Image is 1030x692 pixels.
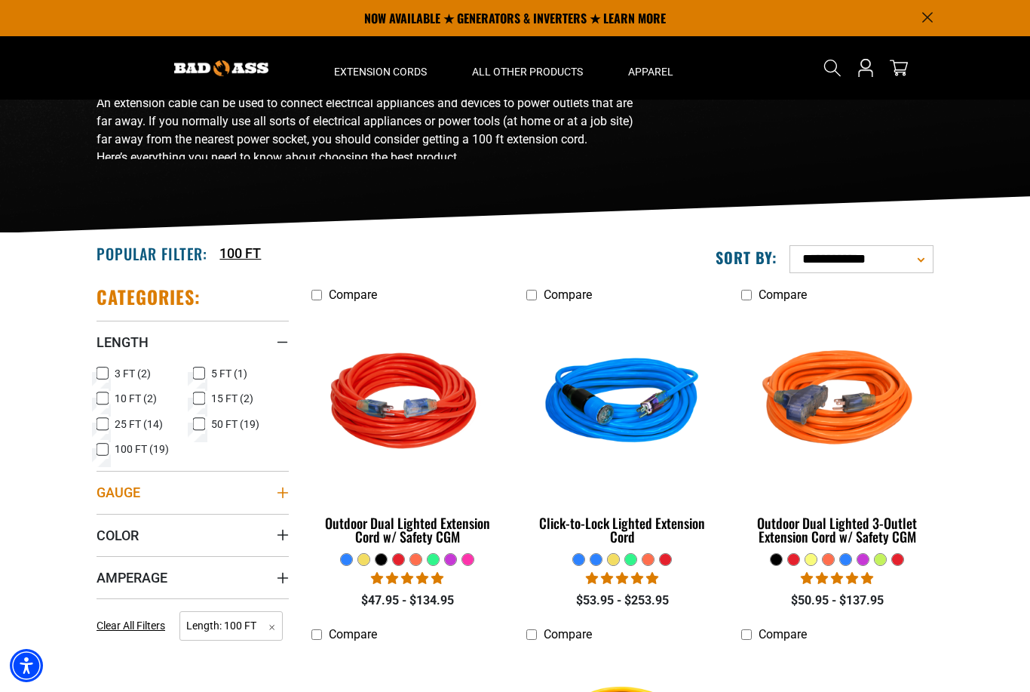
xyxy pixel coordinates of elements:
[179,611,283,641] span: Length: 100 FT
[311,36,449,100] summary: Extension Cords
[211,393,253,404] span: 15 FT (2)
[211,368,247,379] span: 5 FT (1)
[313,317,503,491] img: Red
[97,569,167,586] span: Amperage
[741,592,933,610] div: $50.95 - $137.95
[820,56,845,80] summary: Search
[97,527,139,544] span: Color
[219,243,261,263] a: 100 FT
[115,368,151,379] span: 3 FT (2)
[179,618,283,632] a: Length: 100 FT
[586,571,658,586] span: 4.87 stars
[174,60,268,76] img: Bad Ass Extension Cords
[97,285,201,309] h2: Categories:
[741,309,933,552] a: orange Outdoor Dual Lighted 3-Outlet Extension Cord w/ Safety CGM
[97,244,207,263] h2: Popular Filter:
[97,334,149,351] span: Length
[526,309,719,552] a: blue Click-to-Lock Lighted Extension Cord
[854,36,878,100] a: Open this option
[628,65,673,78] span: Apparel
[97,620,165,632] span: Clear All Filters
[449,36,605,100] summary: All Other Products
[115,444,169,454] span: 100 FT (19)
[115,419,163,429] span: 25 FT (14)
[311,516,504,543] div: Outdoor Dual Lighted Extension Cord w/ Safety CGM
[97,149,647,167] p: Here’s everything you need to know about choosing the best product.
[759,288,807,302] span: Compare
[211,419,259,429] span: 50 FT (19)
[97,618,171,634] a: Clear All Filters
[329,627,377,641] span: Compare
[801,571,873,586] span: 4.80 stars
[97,484,140,501] span: Gauge
[526,516,719,543] div: Click-to-Lock Lighted Extension Cord
[115,393,157,404] span: 10 FT (2)
[741,516,933,543] div: Outdoor Dual Lighted 3-Outlet Extension Cord w/ Safety CGM
[472,65,583,78] span: All Other Products
[759,627,807,641] span: Compare
[716,248,777,267] label: Sort by:
[329,288,377,302] span: Compare
[97,94,647,149] p: An extension cable can be used to connect electrical appliances and devices to power outlets that...
[97,514,289,556] summary: Color
[97,471,289,513] summary: Gauge
[544,288,592,302] span: Compare
[334,65,427,78] span: Extension Cords
[311,592,504,610] div: $47.95 - $134.95
[605,36,696,100] summary: Apparel
[544,627,592,641] span: Compare
[527,317,717,491] img: blue
[742,317,932,491] img: orange
[10,649,43,682] div: Accessibility Menu
[311,309,504,552] a: Red Outdoor Dual Lighted Extension Cord w/ Safety CGM
[526,592,719,610] div: $53.95 - $253.95
[371,571,443,586] span: 4.82 stars
[97,321,289,363] summary: Length
[97,556,289,598] summary: Amperage
[887,59,911,77] a: cart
